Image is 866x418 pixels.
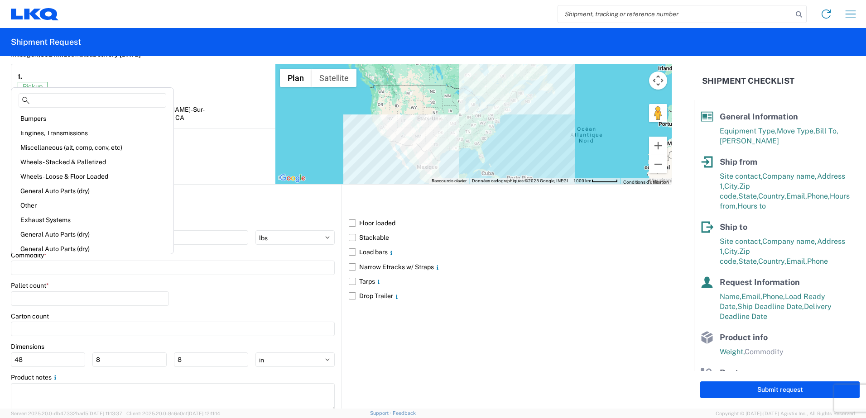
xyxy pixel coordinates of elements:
[13,184,172,198] div: General Auto Parts (dry)
[432,178,467,184] button: Raccourcis clavier
[13,169,172,184] div: Wheels - Loose & Floor Loaded
[349,289,672,303] label: Drop Trailer
[11,352,85,367] input: L
[174,352,248,367] input: H
[762,172,817,180] span: Company name,
[278,172,308,184] a: Ouvrir cette zone dans Google Maps (dans une nouvelle fenêtre)
[349,274,672,289] label: Tarps
[762,292,785,301] span: Phone,
[737,302,804,311] span: Ship Deadline Date,
[777,127,815,135] span: Move Type,
[13,213,172,227] div: Exhaust Systems
[573,178,592,183] span: 1000 km
[786,257,807,266] span: Email,
[13,140,172,155] div: Miscellaneous (alt, comp, conv, etc)
[649,104,667,122] button: Faites glisser Pegman sur la carte pour ouvrir Street View
[312,69,356,87] button: Afficher les images satellite
[188,411,220,416] span: [DATE] 12:11:14
[741,292,762,301] span: Email,
[720,332,768,342] span: Product info
[472,178,568,183] span: Données cartographiques ©2025 Google, INEGI
[702,76,794,86] h2: Shipment Checklist
[758,257,786,266] span: Country,
[11,411,122,416] span: Server: 2025.20.0-db47332bad5
[738,257,758,266] span: State,
[649,137,667,155] button: Zoom avant
[724,182,739,190] span: City,
[738,192,758,200] span: State,
[393,410,416,416] a: Feedback
[11,281,49,290] label: Pallet count
[720,137,779,145] span: [PERSON_NAME]
[280,69,312,87] button: Afficher un plan de ville
[720,292,741,301] span: Name,
[92,352,167,367] input: W
[815,127,838,135] span: Bill To,
[18,82,48,91] span: Pickup
[762,237,817,246] span: Company name,
[758,192,786,200] span: Country,
[649,71,667,90] button: Commandes de la caméra de la carte
[11,37,81,47] h2: Shipment Request
[13,111,172,126] div: Bumpers
[558,5,793,23] input: Shipment, tracking or reference number
[11,342,44,351] label: Dimensions
[11,373,59,381] label: Product notes
[571,178,621,184] button: Échelle de la carte : 1000 km pour 54 pixels
[720,237,762,246] span: Site contact,
[88,411,122,416] span: [DATE] 11:13:37
[720,347,745,356] span: Weight,
[745,347,784,356] span: Commodity
[11,312,49,320] label: Carton count
[13,126,172,140] div: Engines, Transmissions
[349,216,672,230] label: Floor loaded
[126,411,220,416] span: Client: 2025.20.0-8c6e0cf
[278,172,308,184] img: Google
[720,127,777,135] span: Equipment Type,
[786,192,807,200] span: Email,
[623,180,669,185] a: Conditions d'utilisation
[349,245,672,259] label: Load bars
[649,155,667,173] button: Zoom arrière
[720,112,798,121] span: General Information
[13,198,172,213] div: Other
[349,230,672,245] label: Stackable
[807,257,828,266] span: Phone
[18,71,22,82] strong: 1.
[13,242,172,256] div: General Auto Parts (dry)
[720,368,743,377] span: Route
[11,251,47,259] label: Commodity
[720,157,757,166] span: Ship from
[700,381,860,398] button: Submit request
[13,155,172,169] div: Wheels - Stacked & Palletized
[370,410,393,416] a: Support
[716,409,855,418] span: Copyright © [DATE]-[DATE] Agistix Inc., All Rights Reserved
[724,247,739,256] span: City,
[13,227,172,242] div: General Auto Parts (dry)
[720,172,762,180] span: Site contact,
[720,222,747,232] span: Ship to
[720,277,800,287] span: Request Information
[737,202,766,210] span: Hours to
[349,260,672,274] label: Narrow Etracks w/ Straps
[807,192,830,200] span: Phone,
